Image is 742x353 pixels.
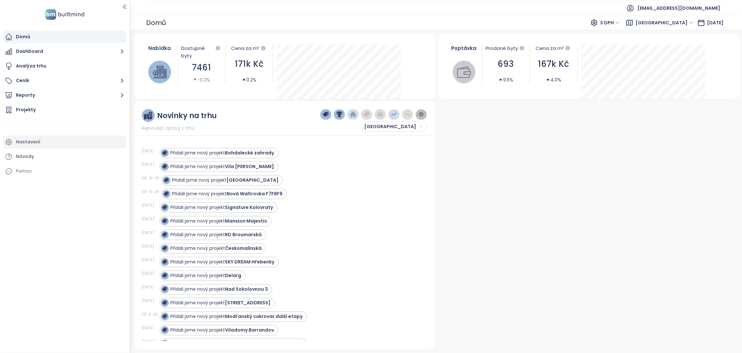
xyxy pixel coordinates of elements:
[142,202,158,208] div: [DATE]
[3,45,126,58] button: Dashboard
[171,259,276,265] div: Přidali jsme nový projekt .
[231,44,259,52] div: Cena za m²
[3,165,126,178] div: Pomoc
[3,30,126,43] a: Domů
[225,245,262,251] strong: Českomalínská
[3,150,126,163] a: Návody
[546,76,561,83] div: 4.0%
[546,77,550,82] span: caret-up
[144,112,152,120] img: ruler
[193,77,197,82] span: caret-down
[142,339,158,345] div: [DATE]
[181,61,222,74] div: 7461
[225,340,303,347] strong: Nad skálou Barrandov - 2. etapa
[142,298,158,304] div: [DATE]
[364,122,423,131] span: Praha
[142,125,196,132] span: Nejnovější zprávy z trhu.
[225,286,268,292] strong: Nad Sokolovnou 3
[171,327,275,334] div: Přidali jsme nový projekt .
[171,245,263,252] div: Přidali jsme nový projekt .
[638,0,721,16] span: [EMAIL_ADDRESS][DOMAIN_NAME]
[225,204,273,211] strong: Signature Kolovraty
[164,178,168,182] img: icon
[457,65,471,79] img: wallet
[3,74,126,87] button: Ceník
[225,259,275,265] strong: SKY DREAM Hřebenky
[43,8,86,21] img: logo
[405,112,411,117] img: price-decreases.png
[225,218,267,224] strong: Mansion Majestic
[225,299,271,306] strong: [STREET_ADDRESS]
[171,313,304,320] div: Přidali jsme nový projekt .
[162,273,167,278] img: icon
[142,148,158,154] div: [DATE]
[162,151,167,155] img: icon
[164,191,168,196] img: icon
[162,232,167,237] img: icon
[227,190,283,197] strong: Nová Waltrovka F7F8F9
[225,327,274,333] strong: Viladomy Barrandov
[162,219,167,223] img: icon
[16,62,46,70] div: Analýza trhu
[225,231,262,238] strong: RD Broumarská
[533,57,574,71] div: 167k Kč
[16,33,30,41] div: Domů
[3,136,126,149] a: Nastavení
[142,257,158,263] div: [DATE]
[171,272,242,279] div: Přidali jsme nový projekt .
[153,65,167,79] img: house
[157,112,217,120] div: Novinky na trhu
[337,112,342,117] img: trophy-dark-blue.png
[16,138,40,146] div: Nastavení
[142,216,158,222] div: [DATE]
[142,284,158,290] div: [DATE]
[171,231,263,238] div: Přidali jsme nový projekt .
[142,162,158,167] div: [DATE]
[225,163,274,170] strong: Vila [PERSON_NAME]
[162,246,167,250] img: icon
[171,299,272,306] div: Přidali jsme nový projekt .
[600,18,620,28] span: S DPH
[364,112,370,117] img: price-tag-grey.png
[171,218,268,225] div: Přidali jsme nový projekt .
[229,57,270,71] div: 171k Kč
[162,300,167,305] img: icon
[162,287,167,291] img: icon
[171,204,274,211] div: Přidali jsme nový projekt .
[142,230,158,236] div: [DATE]
[193,76,210,83] div: -0.2%
[142,175,160,181] div: 08. 10. 25
[486,44,526,52] div: Prodané byty
[142,189,160,195] div: 06. 10. 25
[707,19,724,26] span: [DATE]
[145,44,174,52] div: Nabídka
[162,164,167,169] img: icon
[146,17,166,29] div: Domů
[533,44,574,52] div: Cena za m²
[181,44,222,59] div: Dostupné byty
[3,89,126,102] button: Reporty
[499,76,513,83] div: 9.5%
[323,112,329,117] img: price-tag-dark-blue.png
[3,60,126,73] a: Analýza trhu
[171,163,275,170] div: Přidali jsme nový projekt .
[142,243,158,249] div: [DATE]
[16,152,34,161] div: Návody
[499,77,503,82] span: caret-up
[227,177,279,183] strong: [GEOGRAPHIC_DATA]
[162,314,167,319] img: icon
[3,103,126,116] a: Projekty
[16,167,32,175] div: Pomoc
[242,76,256,83] div: 0.2%
[450,44,479,52] div: Poptávka
[418,112,424,117] img: information-circle.png
[171,286,269,293] div: Přidali jsme nový projekt .
[225,313,303,320] strong: Modřanský cukrovar další etapy
[171,340,304,347] div: Přidali jsme nový projekt .
[350,112,356,117] img: home-dark-blue.png
[242,77,246,82] span: caret-up
[377,112,383,117] img: wallet-dark-grey.png
[162,260,167,264] img: icon
[172,190,284,197] div: Přidali jsme nový projekt .
[142,311,158,317] div: 29. 9. 25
